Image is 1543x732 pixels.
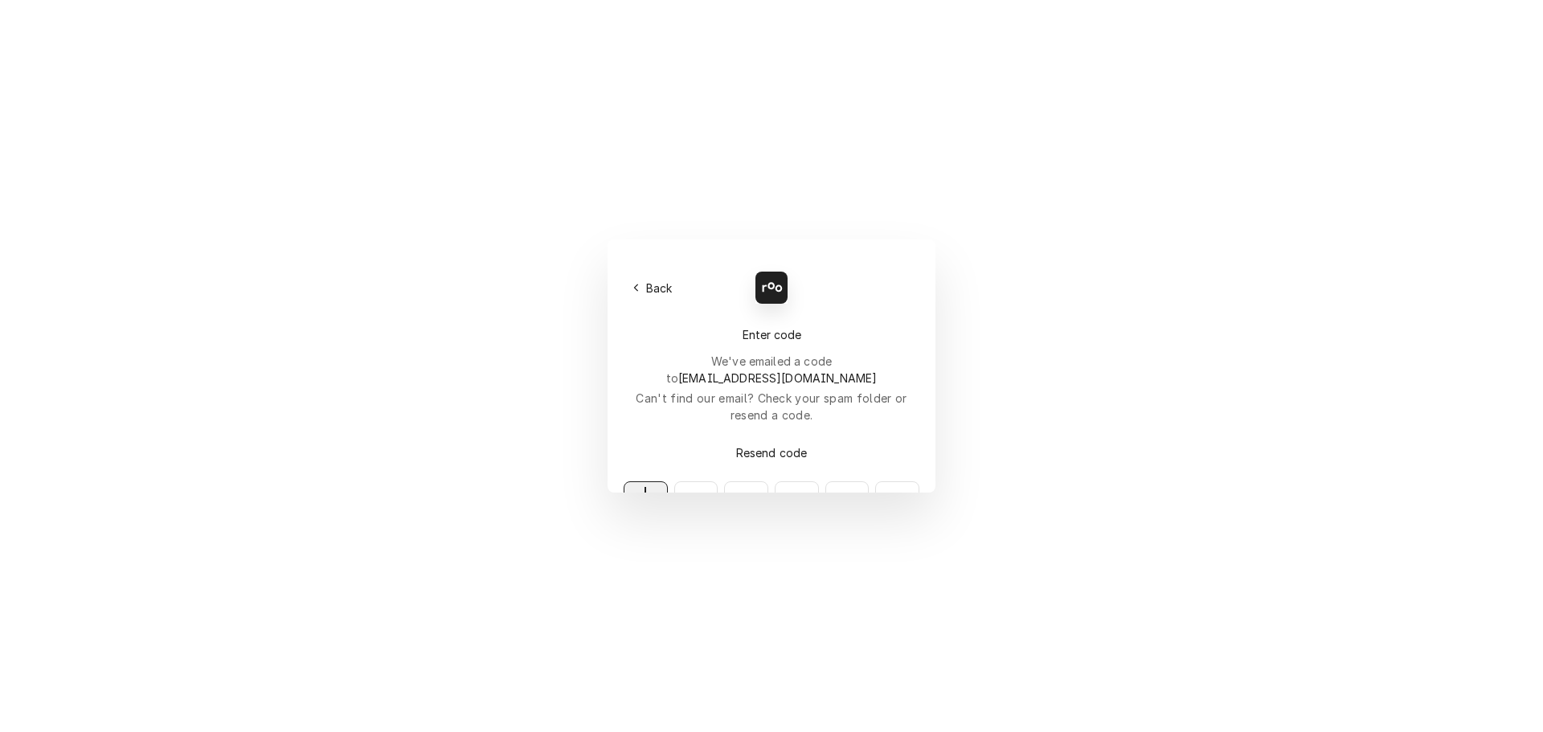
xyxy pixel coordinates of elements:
div: Can't find our email? Check your spam folder or resend a code. [624,390,919,423]
span: to [666,371,878,385]
div: We've emailed a code [624,353,919,386]
button: Back [624,276,682,299]
button: Resend code [624,438,919,467]
div: Enter code [624,326,919,343]
span: Back [643,280,676,296]
span: Resend code [733,444,811,461]
span: [EMAIL_ADDRESS][DOMAIN_NAME] [678,371,877,385]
